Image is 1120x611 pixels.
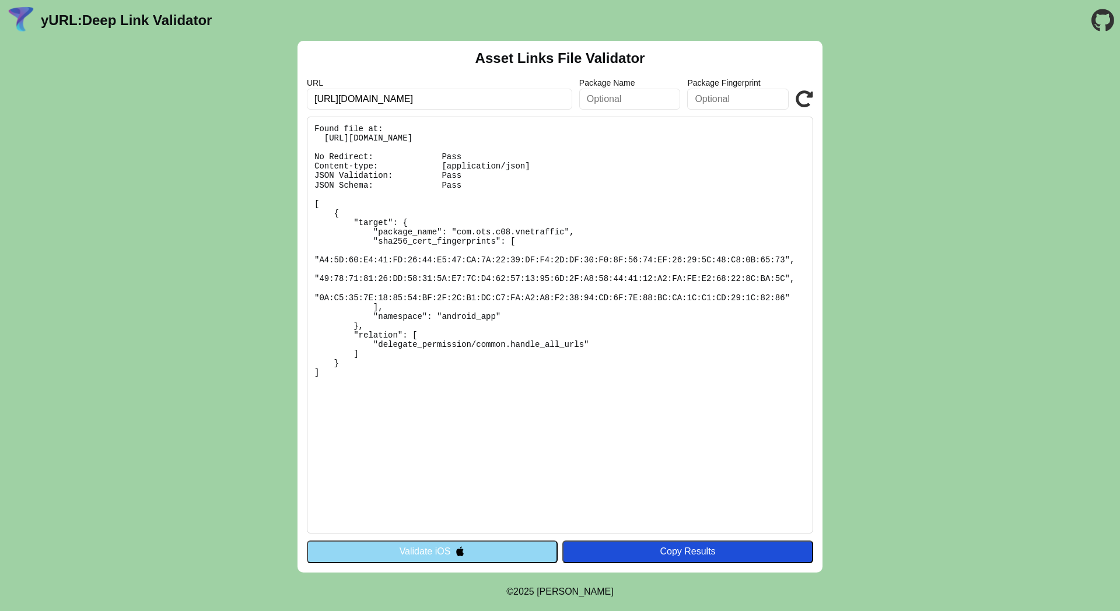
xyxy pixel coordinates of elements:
[687,78,789,87] label: Package Fingerprint
[562,540,813,563] button: Copy Results
[568,546,807,557] div: Copy Results
[687,89,789,110] input: Optional
[579,89,681,110] input: Optional
[579,78,681,87] label: Package Name
[307,89,572,110] input: Required
[455,546,465,556] img: appleIcon.svg
[506,573,613,611] footer: ©
[537,587,614,596] a: Michael Ibragimchayev's Personal Site
[513,587,534,596] span: 2025
[307,540,558,563] button: Validate iOS
[307,78,572,87] label: URL
[475,50,645,66] h2: Asset Links File Validator
[6,5,36,36] img: yURL Logo
[41,12,212,29] a: yURL:Deep Link Validator
[307,117,813,533] pre: Found file at: [URL][DOMAIN_NAME] No Redirect: Pass Content-type: [application/json] JSON Validat...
